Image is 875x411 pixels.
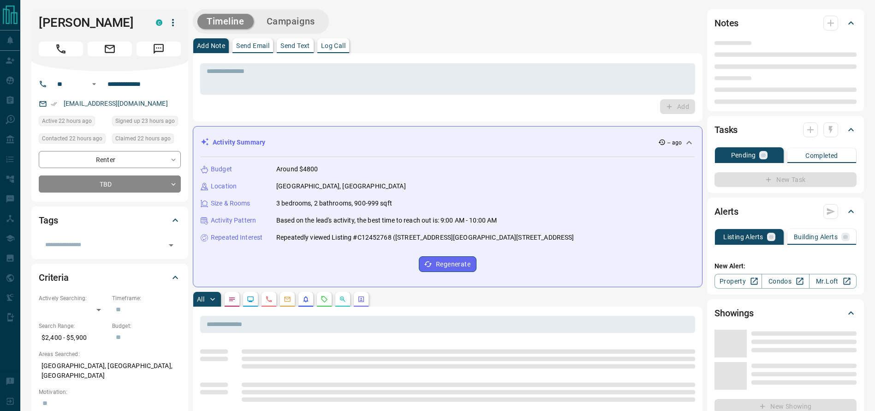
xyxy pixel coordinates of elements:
[39,294,107,302] p: Actively Searching:
[156,19,162,26] div: condos.ca
[112,133,181,146] div: Sun Oct 12 2025
[39,213,58,228] h2: Tags
[201,134,695,151] div: Activity Summary-- ago
[714,12,857,34] div: Notes
[88,42,132,56] span: Email
[257,14,324,29] button: Campaigns
[39,330,107,345] p: $2,400 - $5,900
[211,181,237,191] p: Location
[39,358,181,383] p: [GEOGRAPHIC_DATA], [GEOGRAPHIC_DATA], [GEOGRAPHIC_DATA]
[213,138,265,147] p: Activity Summary
[280,42,310,49] p: Send Text
[165,239,178,252] button: Open
[714,16,738,30] h2: Notes
[39,175,181,193] div: TBD
[115,116,175,126] span: Signed up 23 hours ago
[714,122,738,137] h2: Tasks
[284,296,291,303] svg: Emails
[714,302,857,324] div: Showings
[419,256,476,272] button: Regenerate
[276,199,392,208] p: 3 bedrooms, 2 bathrooms, 900-999 sqft
[42,134,102,143] span: Contacted 22 hours ago
[276,216,497,225] p: Based on the lead's activity, the best time to reach out is: 9:00 AM - 10:00 AM
[265,296,273,303] svg: Calls
[115,134,171,143] span: Claimed 22 hours ago
[228,296,236,303] svg: Notes
[211,216,256,225] p: Activity Pattern
[357,296,365,303] svg: Agent Actions
[276,233,574,242] p: Repeatedly viewed Listing #C12452768 ([STREET_ADDRESS][GEOGRAPHIC_DATA][STREET_ADDRESS]
[39,133,107,146] div: Sun Oct 12 2025
[197,14,254,29] button: Timeline
[197,296,204,302] p: All
[39,42,83,56] span: Call
[723,234,763,240] p: Listing Alerts
[805,152,838,159] p: Completed
[211,164,232,174] p: Budget
[211,233,262,242] p: Repeated Interest
[51,101,57,107] svg: Email Verified
[39,350,181,358] p: Areas Searched:
[714,119,857,141] div: Tasks
[39,15,142,30] h1: [PERSON_NAME]
[276,164,318,174] p: Around $4800
[667,139,682,147] p: -- ago
[89,79,100,90] button: Open
[339,296,346,303] svg: Opportunities
[794,234,838,240] p: Building Alerts
[197,42,225,49] p: Add Note
[39,270,69,285] h2: Criteria
[112,294,181,302] p: Timeframe:
[276,181,406,191] p: [GEOGRAPHIC_DATA], [GEOGRAPHIC_DATA]
[321,42,345,49] p: Log Call
[247,296,254,303] svg: Lead Browsing Activity
[809,274,857,289] a: Mr.Loft
[39,266,181,289] div: Criteria
[137,42,181,56] span: Message
[731,152,756,158] p: Pending
[64,100,168,107] a: [EMAIL_ADDRESS][DOMAIN_NAME]
[211,199,250,208] p: Size & Rooms
[321,296,328,303] svg: Requests
[714,306,754,320] h2: Showings
[39,116,107,129] div: Sun Oct 12 2025
[39,388,181,396] p: Motivation:
[39,209,181,231] div: Tags
[714,204,738,219] h2: Alerts
[714,274,762,289] a: Property
[39,151,181,168] div: Renter
[714,261,857,271] p: New Alert:
[302,296,310,303] svg: Listing Alerts
[42,116,92,126] span: Active 22 hours ago
[236,42,269,49] p: Send Email
[714,200,857,223] div: Alerts
[762,274,809,289] a: Condos
[112,116,181,129] div: Sun Oct 12 2025
[112,322,181,330] p: Budget:
[39,322,107,330] p: Search Range:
